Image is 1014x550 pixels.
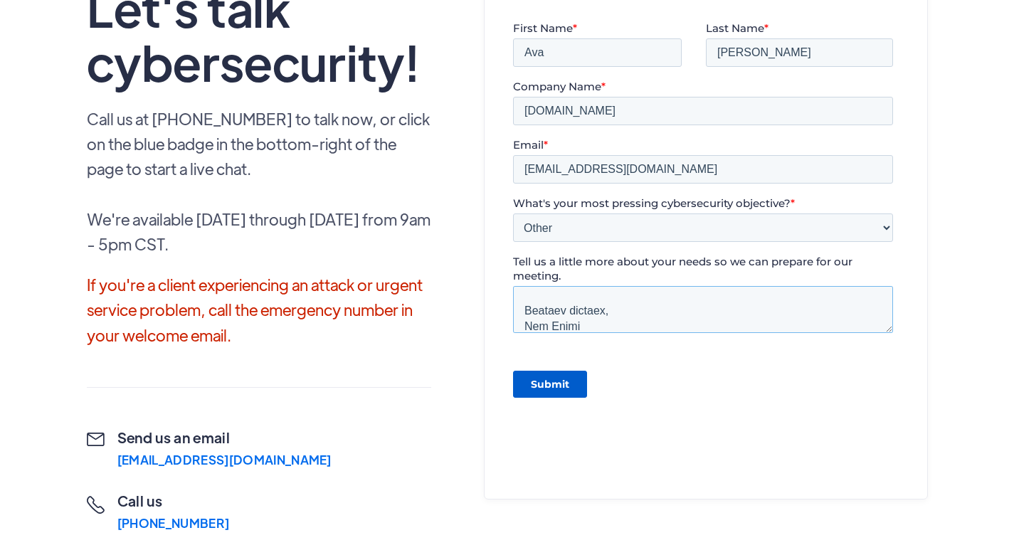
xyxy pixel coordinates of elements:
[777,396,1014,550] iframe: Chat Widget
[117,491,229,511] h2: Call us
[87,433,105,467] div: 
[117,428,332,448] h2: Send us an email
[87,106,432,256] p: Call us at [PHONE_NUMBER] to talk now, or click on the blue badge in the bottom-right of the page...
[117,517,229,530] div: [PHONE_NUMBER]
[87,272,432,347] p: If you're a client experiencing an attack or urgent service problem, call the emergency number in...
[87,428,332,467] a: Send us an email[EMAIL_ADDRESS][DOMAIN_NAME]
[513,21,899,460] iframe: Form 0
[87,496,105,530] div: 
[87,491,230,530] a: Call us[PHONE_NUMBER]
[117,453,332,467] div: [EMAIL_ADDRESS][DOMAIN_NAME]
